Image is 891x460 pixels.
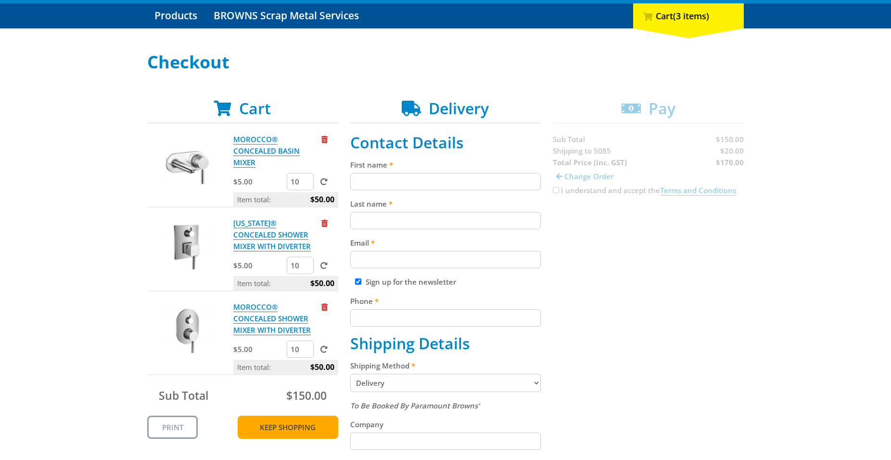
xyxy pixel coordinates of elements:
[321,134,328,144] a: Remove from cart
[350,401,480,410] em: To Be Booked By Paramount Browns'
[366,277,456,287] label: Sign up for the newsletter
[238,416,338,439] a: Keep Shopping
[310,360,334,374] span: $50.00
[321,218,328,228] a: Remove from cart
[350,360,541,371] label: Shipping Method
[233,276,338,290] p: Item total:
[147,416,198,439] a: Print
[429,98,489,118] span: Delivery
[350,295,541,307] label: Phone
[233,343,285,355] p: $5.00
[239,98,271,118] span: Cart
[350,133,541,152] h2: Contact Details
[310,192,334,207] span: $50.00
[350,159,541,171] label: First name
[147,53,744,72] h1: Checkout
[233,360,338,374] p: Item total:
[156,301,214,359] img: MOROCCO® CONCEALED SHOWER MIXER WITH DIVERTER
[350,198,541,210] label: Last name
[147,3,204,28] a: Go to the Products page
[350,237,541,249] label: Email
[350,173,541,190] input: Please enter your first name.
[233,218,311,251] a: [US_STATE]® CONCEALED SHOWER MIXER WITH DIVERTER
[233,260,285,271] p: $5.00
[233,176,285,187] p: $5.00
[233,192,338,207] p: Item total:
[233,134,300,168] a: MOROCCO® CONCEALED BASIN MIXER
[156,217,214,275] img: MONTANA® CONCEALED SHOWER MIXER WITH DIVERTER
[350,251,541,268] input: Please enter your email address.
[310,276,334,290] span: $50.00
[206,3,366,28] a: Go to the BROWNS Scrap Metal Services page
[350,212,541,229] input: Please enter your last name.
[673,10,709,22] span: (3 items)
[321,302,328,312] a: Remove from cart
[350,374,541,392] select: Please select a shipping method.
[350,419,541,430] label: Company
[156,133,214,191] img: MOROCCO® CONCEALED BASIN MIXER
[233,302,311,335] a: MOROCCO® CONCEALED SHOWER MIXER WITH DIVERTER
[350,309,541,327] input: Please enter your telephone number.
[350,334,541,353] h2: Shipping Details
[159,388,208,403] span: Sub Total
[633,3,744,28] div: Cart
[286,388,327,403] span: $150.00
